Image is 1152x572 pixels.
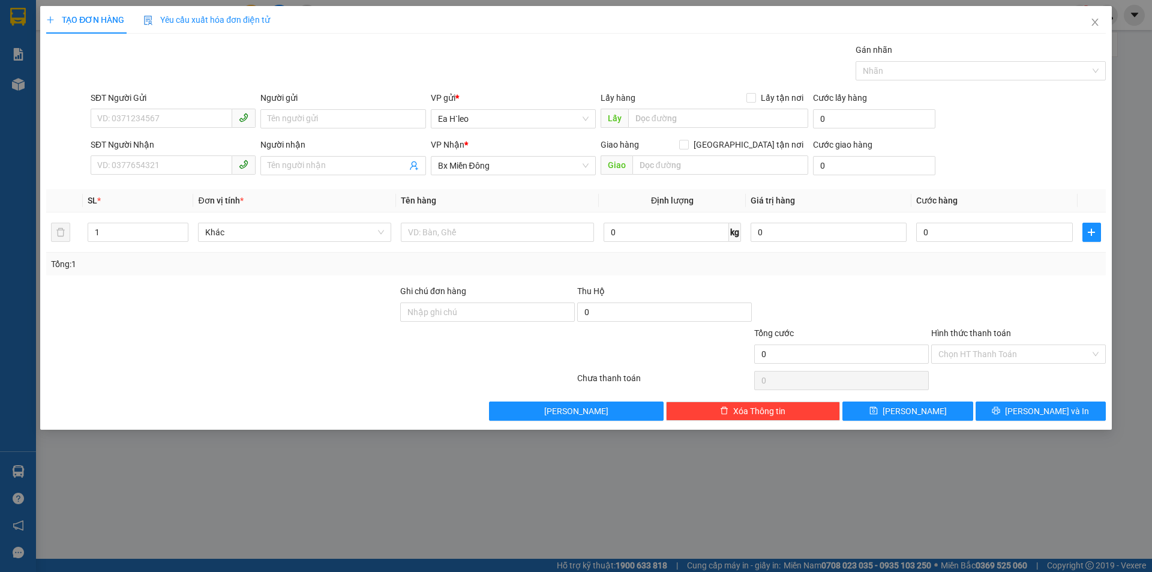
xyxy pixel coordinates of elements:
[489,402,664,421] button: [PERSON_NAME]
[91,138,256,151] div: SĐT Người Nhận
[813,93,867,103] label: Cước lấy hàng
[813,140,872,149] label: Cước giao hàng
[720,406,728,416] span: delete
[651,196,694,205] span: Định lượng
[431,140,464,149] span: VP Nhận
[1082,223,1101,242] button: plus
[628,109,808,128] input: Dọc đường
[51,223,70,242] button: delete
[576,372,753,393] div: Chưa thanh toán
[239,113,248,122] span: phone
[88,196,97,205] span: SL
[733,405,785,418] span: Xóa Thông tin
[856,45,892,55] label: Gán nhãn
[431,91,596,104] div: VP gửi
[632,155,808,175] input: Dọc đường
[46,16,55,24] span: plus
[239,160,248,169] span: phone
[175,232,188,241] span: Decrease Value
[400,303,575,322] input: Ghi chú đơn hàng
[178,225,185,232] span: up
[260,91,425,104] div: Người gửi
[601,109,628,128] span: Lấy
[869,406,878,416] span: save
[751,223,907,242] input: 0
[729,223,741,242] span: kg
[931,328,1011,338] label: Hình thức thanh toán
[883,405,947,418] span: [PERSON_NAME]
[46,15,124,25] span: TẠO ĐƠN HÀNG
[401,223,594,242] input: VD: Bàn, Ghế
[400,286,466,296] label: Ghi chú đơn hàng
[601,140,639,149] span: Giao hàng
[1005,405,1089,418] span: [PERSON_NAME] và In
[601,93,635,103] span: Lấy hàng
[976,402,1106,421] button: printer[PERSON_NAME] và In
[260,138,425,151] div: Người nhận
[205,223,384,241] span: Khác
[401,196,436,205] span: Tên hàng
[198,196,243,205] span: Đơn vị tính
[1090,17,1100,27] span: close
[51,257,445,271] div: Tổng: 1
[409,161,419,170] span: user-add
[666,402,841,421] button: deleteXóa Thông tin
[143,15,270,25] span: Yêu cầu xuất hóa đơn điện tử
[1078,6,1112,40] button: Close
[91,91,256,104] div: SĐT Người Gửi
[751,196,795,205] span: Giá trị hàng
[842,402,973,421] button: save[PERSON_NAME]
[813,109,935,128] input: Cước lấy hàng
[916,196,958,205] span: Cước hàng
[1083,227,1100,237] span: plus
[438,157,589,175] span: Bx Miền Đông
[756,91,808,104] span: Lấy tận nơi
[689,138,808,151] span: [GEOGRAPHIC_DATA] tận nơi
[754,328,794,338] span: Tổng cước
[178,233,185,241] span: down
[143,16,153,25] img: icon
[438,110,589,128] span: Ea H`leo
[813,156,935,175] input: Cước giao hàng
[601,155,632,175] span: Giao
[544,405,608,418] span: [PERSON_NAME]
[175,223,188,232] span: Increase Value
[577,286,605,296] span: Thu Hộ
[992,406,1000,416] span: printer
